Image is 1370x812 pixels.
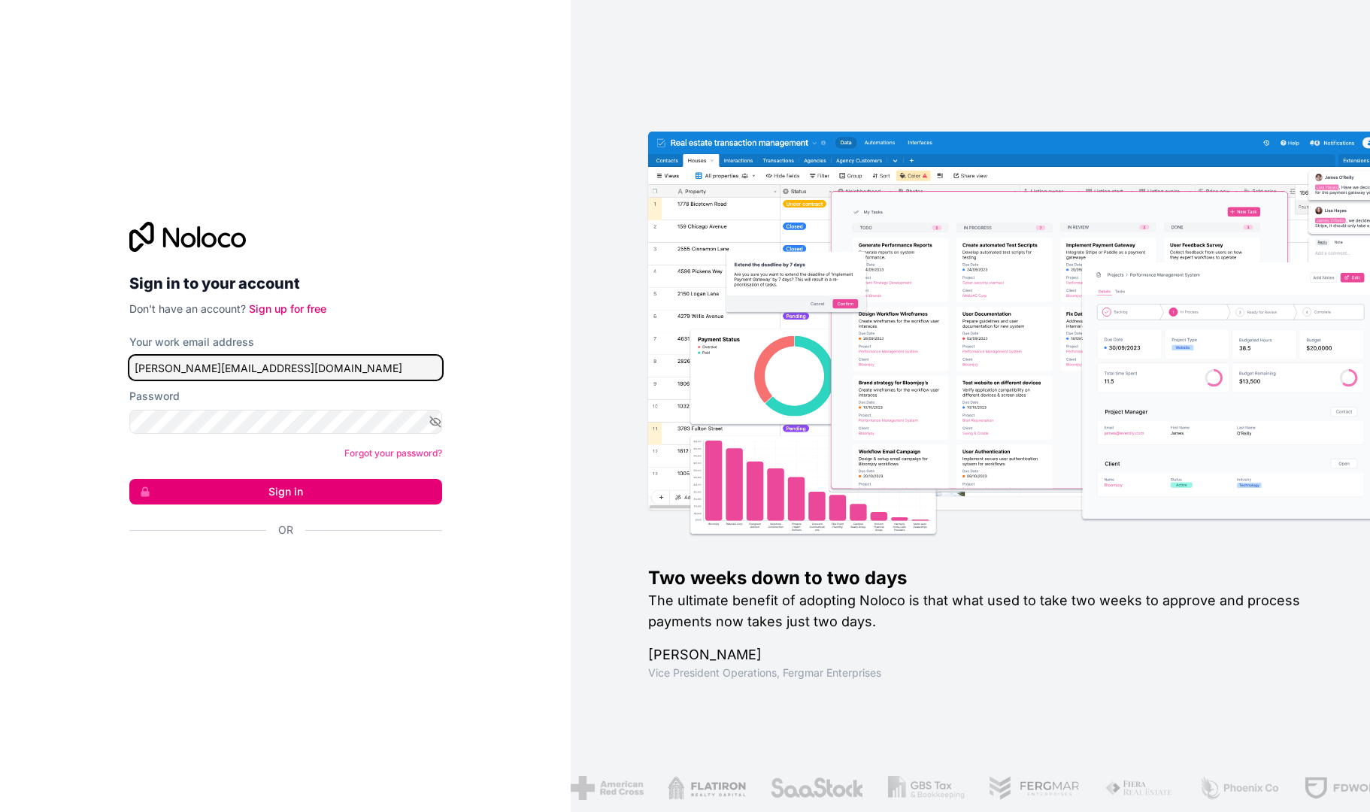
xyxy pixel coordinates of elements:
[129,389,180,404] label: Password
[249,302,326,315] a: Sign up for free
[129,302,246,315] span: Don't have an account?
[648,590,1322,632] h2: The ultimate benefit of adopting Noloco is that what used to take two weeks to approve and proces...
[1198,776,1279,800] img: /assets/phoenix-BREaitsQ.png
[648,665,1322,680] h1: Vice President Operations , Fergmar Enterprises
[278,523,293,538] span: Or
[887,776,964,800] img: /assets/gbstax-C-GtDUiK.png
[129,479,442,504] button: Sign in
[129,270,442,297] h2: Sign in to your account
[648,644,1322,665] h1: [PERSON_NAME]
[129,356,442,380] input: Email address
[988,776,1080,800] img: /assets/fergmar-CudnrXN5.png
[769,776,863,800] img: /assets/saastock-C6Zbiodz.png
[648,566,1322,590] h1: Two weeks down to two days
[667,776,745,800] img: /assets/flatiron-C8eUkumj.png
[570,776,643,800] img: /assets/american-red-cross-BAupjrZR.png
[129,410,442,434] input: Password
[1104,776,1175,800] img: /assets/fiera-fwj2N5v4.png
[122,554,438,587] iframe: Sign in with Google Button
[344,447,442,459] a: Forgot your password?
[129,335,254,350] label: Your work email address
